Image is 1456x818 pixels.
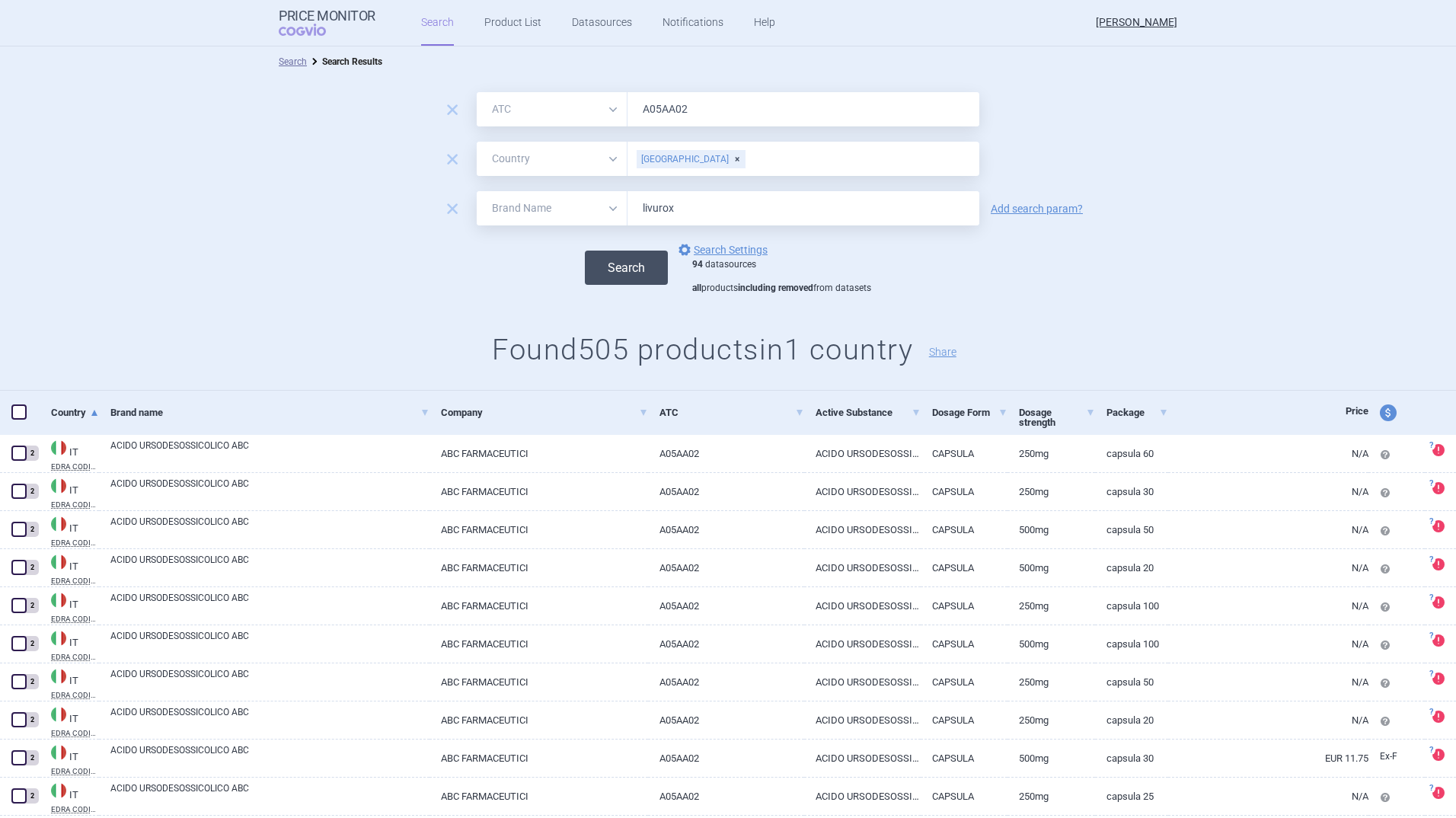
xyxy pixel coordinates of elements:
a: ACIDO URSODESOSSICOLICO (FU) ([DOMAIN_NAME]) [804,701,921,739]
abbr: EDRA CODIFA — Information system on drugs and health products published by Edra LSWR S.p.A. [51,730,99,737]
a: ACIDO URSODESOSSICOLICO ABC [110,553,429,580]
a: Active Substance [816,394,921,431]
a: Brand name [110,394,429,431]
strong: all [692,283,701,293]
a: A05AA02 [648,511,804,548]
a: Search Settings [675,241,768,259]
a: ACIDO URSODESOSSICOLICO (FU) ([DOMAIN_NAME]) [804,778,921,815]
a: ITITEDRA CODIFA [40,629,99,661]
img: Italy [51,707,66,722]
abbr: EDRA CODIFA — Information system on drugs and health products published by Edra LSWR S.p.A. [51,692,99,699]
a: ITITEDRA CODIFA [40,591,99,623]
div: 2 [25,788,39,804]
a: ITITEDRA CODIFA [40,705,99,737]
a: ? [1432,634,1451,646]
a: capsula 20 [1095,701,1168,739]
a: ACIDO URSODESOSSICOLICO (FU) ([DOMAIN_NAME]) [804,663,921,701]
a: N/A [1168,587,1368,625]
a: 250MG [1007,587,1095,625]
a: ? [1432,596,1451,608]
span: ? [1426,479,1435,488]
a: capsula 50 [1095,511,1168,548]
a: N/A [1168,511,1368,548]
a: ABC FARMACEUTICI [429,587,648,625]
button: Search [585,251,668,285]
a: N/A [1168,625,1368,663]
a: CAPSULA [921,511,1008,548]
span: ? [1426,441,1435,450]
span: ? [1426,784,1435,793]
a: ACIDO URSODESOSSICOLICO ABC [110,477,429,504]
a: ITITEDRA CODIFA [40,781,99,813]
span: ? [1426,555,1435,564]
div: 2 [25,598,39,613]
a: ITITEDRA CODIFA [40,553,99,585]
span: ? [1426,669,1435,679]
abbr: EDRA CODIFA — Information system on drugs and health products published by Edra LSWR S.p.A. [51,539,99,547]
a: ITITEDRA CODIFA [40,667,99,699]
div: 2 [25,712,39,727]
a: 500MG [1007,549,1095,586]
div: 2 [25,674,39,689]
a: ? [1432,672,1451,684]
a: ? [1432,443,1451,455]
a: ITITEDRA CODIFA [40,743,99,775]
span: Price [1346,405,1368,417]
a: ACIDO URSODESOSSICOLICO ABC [110,591,429,618]
a: Price MonitorCOGVIO [279,8,375,37]
img: Italy [51,745,66,760]
a: N/A [1168,778,1368,815]
a: capsula 30 [1095,740,1168,777]
abbr: EDRA CODIFA — Information system on drugs and health products published by Edra LSWR S.p.A. [51,501,99,509]
a: ACIDO URSODESOSSICOLICO ABC [110,629,429,657]
a: Ex-F [1368,746,1425,768]
a: CAPSULA [921,473,1008,510]
abbr: EDRA CODIFA — Information system on drugs and health products published by Edra LSWR S.p.A. [51,463,99,471]
a: ABC FARMACEUTICI [429,778,648,815]
a: ACIDO URSODESOSSICOLICO (FU) ([DOMAIN_NAME]) [804,549,921,586]
a: ? [1432,748,1451,760]
a: N/A [1168,663,1368,701]
abbr: EDRA CODIFA — Information system on drugs and health products published by Edra LSWR S.p.A. [51,615,99,623]
a: 500MG [1007,740,1095,777]
a: capsula 20 [1095,549,1168,586]
a: N/A [1168,549,1368,586]
a: ACIDO URSODESOSSICOLICO (FU) ([DOMAIN_NAME]) [804,740,921,777]
div: 2 [25,522,39,537]
a: CAPSULA [921,587,1008,625]
abbr: EDRA CODIFA — Information system on drugs and health products published by Edra LSWR S.p.A. [51,768,99,775]
img: Italy [51,554,66,570]
a: ? [1432,558,1451,570]
a: A05AA02 [648,740,804,777]
button: Share [929,347,956,357]
a: ABC FARMACEUTICI [429,473,648,510]
a: ACIDO URSODESOSSICOLICO (FU) ([DOMAIN_NAME]) [804,587,921,625]
a: ACIDO URSODESOSSICOLICO ABC [110,781,429,809]
a: 250MG [1007,473,1095,510]
a: ACIDO URSODESOSSICOLICO ABC [110,705,429,733]
a: ABC FARMACEUTICI [429,435,648,472]
a: 500MG [1007,511,1095,548]
a: capsula 60 [1095,435,1168,472]
a: A05AA02 [648,778,804,815]
img: Italy [51,516,66,532]
img: Italy [51,783,66,798]
strong: Price Monitor [279,8,375,24]
img: Italy [51,593,66,608]
a: capsula 50 [1095,663,1168,701]
div: 2 [25,484,39,499]
a: 250MG [1007,701,1095,739]
span: COGVIO [279,24,347,36]
a: A05AA02 [648,435,804,472]
strong: Search Results [322,56,382,67]
a: ACIDO URSODESOSSICOLICO (FU) ([DOMAIN_NAME]) [804,511,921,548]
strong: including removed [738,283,813,293]
a: ABC FARMACEUTICI [429,625,648,663]
a: A05AA02 [648,549,804,586]
a: CAPSULA [921,740,1008,777]
a: 250MG [1007,435,1095,472]
img: Italy [51,440,66,455]
a: ABC FARMACEUTICI [429,663,648,701]
a: A05AA02 [648,473,804,510]
a: ITITEDRA CODIFA [40,515,99,547]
